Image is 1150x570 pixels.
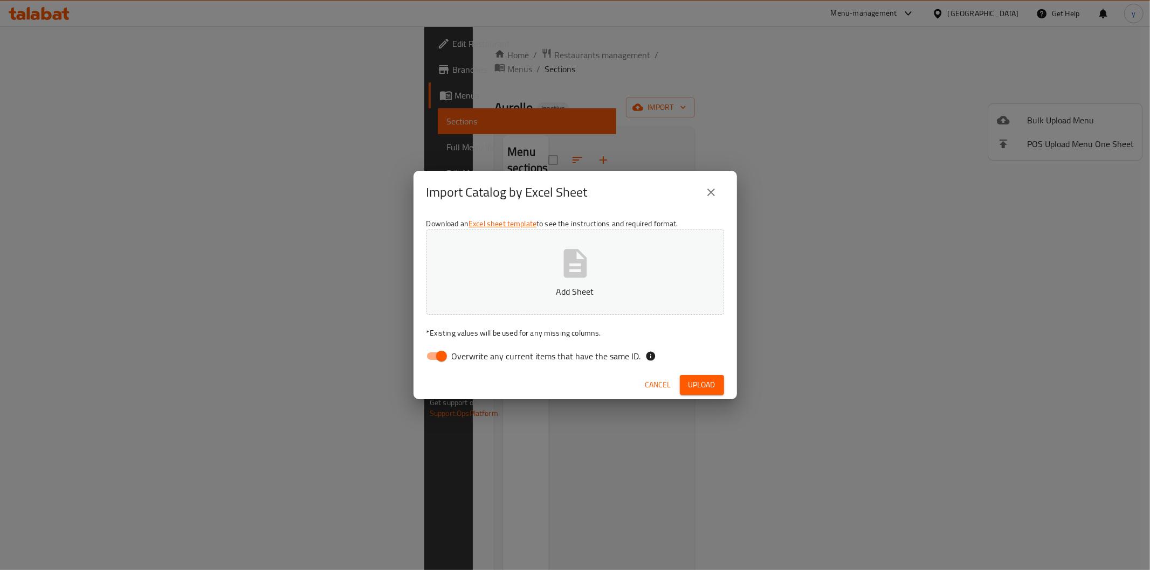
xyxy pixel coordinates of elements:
button: Cancel [641,375,676,395]
span: Cancel [645,378,671,392]
p: Add Sheet [443,285,707,298]
button: Upload [680,375,724,395]
svg: If the overwrite option isn't selected, then the items that match an existing ID will be ignored ... [645,351,656,362]
button: close [698,179,724,205]
div: Download an to see the instructions and required format. [414,214,737,370]
button: Add Sheet [426,230,724,315]
a: Excel sheet template [469,217,536,231]
h2: Import Catalog by Excel Sheet [426,184,588,201]
span: Overwrite any current items that have the same ID. [452,350,641,363]
span: Upload [688,378,715,392]
p: Existing values will be used for any missing columns. [426,328,724,338]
